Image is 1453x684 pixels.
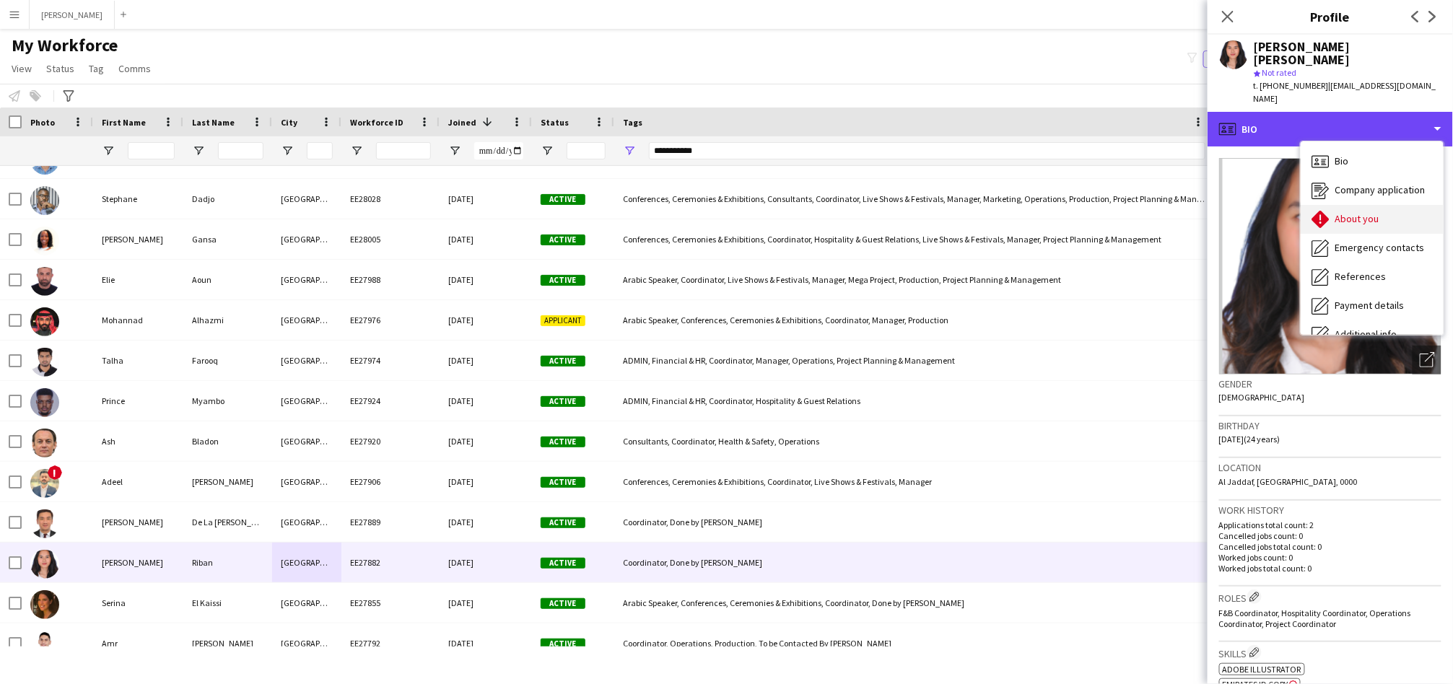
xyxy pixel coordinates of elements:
[1413,346,1441,374] div: Open photos pop-in
[93,462,183,501] div: Adeel
[30,307,59,336] img: Mohannad Alhazmi
[272,462,341,501] div: [GEOGRAPHIC_DATA], [GEOGRAPHIC_DATA]
[272,543,341,582] div: [GEOGRAPHIC_DATA]
[1208,7,1453,26] h3: Profile
[272,179,341,219] div: [GEOGRAPHIC_DATA]
[83,59,110,78] a: Tag
[30,429,59,457] img: Ash Bladon
[93,381,183,421] div: Prince
[272,583,341,623] div: [GEOGRAPHIC_DATA]
[1219,519,1441,530] p: Applications total count: 2
[440,623,532,663] div: [DATE]
[350,144,363,157] button: Open Filter Menu
[541,639,585,649] span: Active
[93,341,183,380] div: Talha
[281,144,294,157] button: Open Filter Menu
[30,267,59,296] img: Elie Aoun
[614,260,1214,299] div: Arabic Speaker, Coordinator, Live Shows & Festivals, Manager, Mega Project, Production, Project P...
[1219,377,1441,390] h3: Gender
[46,62,74,75] span: Status
[6,59,38,78] a: View
[183,260,272,299] div: Aoun
[1301,176,1444,205] div: Company application
[614,583,1214,623] div: Arabic Speaker, Conferences, Ceremonies & Exhibitions, Coordinator, Done by [PERSON_NAME]
[614,300,1214,340] div: Arabic Speaker, Conferences, Ceremonies & Exhibitions, Coordinator, Manager, Production
[183,341,272,380] div: Farooq
[60,87,77,105] app-action-btn: Advanced filters
[1219,563,1441,574] p: Worked jobs total count: 0
[118,62,151,75] span: Comms
[1335,154,1349,167] span: Bio
[30,186,59,215] img: Stephane Dadjo
[440,583,532,623] div: [DATE]
[341,583,440,623] div: EE27855
[341,179,440,219] div: EE28028
[93,300,183,340] div: Mohannad
[1219,419,1441,432] h3: Birthday
[1335,241,1425,254] span: Emergency contacts
[541,356,585,367] span: Active
[440,543,532,582] div: [DATE]
[614,219,1214,259] div: Conferences, Ceremonies & Exhibitions, Coordinator, Hospitality & Guest Relations, Live Shows & F...
[1219,434,1280,444] span: [DATE] (24 years)
[1301,291,1444,320] div: Payment details
[272,219,341,259] div: [GEOGRAPHIC_DATA]
[614,421,1214,461] div: Consultants, Coordinator, Health & Safety, Operations
[341,462,440,501] div: EE27906
[183,502,272,542] div: De La [PERSON_NAME]
[623,117,642,128] span: Tags
[1335,299,1405,312] span: Payment details
[341,219,440,259] div: EE28005
[1219,645,1441,660] h3: Skills
[183,462,272,501] div: [PERSON_NAME]
[1335,212,1379,225] span: About you
[93,502,183,542] div: [PERSON_NAME]
[183,583,272,623] div: El Kaissi
[1203,51,1275,68] button: Everyone5,853
[89,62,104,75] span: Tag
[1219,392,1305,403] span: [DEMOGRAPHIC_DATA]
[649,142,1205,159] input: Tags Filter Input
[1219,476,1358,487] span: Al Jaddaf, [GEOGRAPHIC_DATA], 0000
[218,142,263,159] input: Last Name Filter Input
[272,623,341,663] div: [GEOGRAPHIC_DATA]
[1262,67,1297,78] span: Not rated
[183,219,272,259] div: Gansa
[440,179,532,219] div: [DATE]
[614,462,1214,501] div: Conferences, Ceremonies & Exhibitions, Coordinator, Live Shows & Festivals, Manager
[1219,552,1441,563] p: Worked jobs count: 0
[30,550,59,579] img: Miranda Dwipuspa Riban
[183,623,272,663] div: [PERSON_NAME]
[1335,270,1387,283] span: References
[281,117,297,128] span: City
[1219,461,1441,474] h3: Location
[12,35,118,56] span: My Workforce
[183,421,272,461] div: Bladon
[541,234,585,245] span: Active
[12,62,32,75] span: View
[440,260,532,299] div: [DATE]
[1219,158,1441,374] img: Crew avatar or photo
[1301,320,1444,349] div: Additional info
[93,421,183,461] div: Ash
[614,543,1214,582] div: Coordinator, Done by [PERSON_NAME]
[567,142,606,159] input: Status Filter Input
[272,341,341,380] div: [GEOGRAPHIC_DATA]
[448,144,461,157] button: Open Filter Menu
[102,144,115,157] button: Open Filter Menu
[541,396,585,407] span: Active
[1254,40,1441,66] div: [PERSON_NAME] [PERSON_NAME]
[1219,541,1441,552] p: Cancelled jobs total count: 0
[307,142,333,159] input: City Filter Input
[272,381,341,421] div: [GEOGRAPHIC_DATA]
[1335,328,1397,341] span: Additional info
[1301,147,1444,176] div: Bio
[1254,80,1436,104] span: | [EMAIL_ADDRESS][DOMAIN_NAME]
[623,144,636,157] button: Open Filter Menu
[30,227,59,255] img: Annie Gansa
[341,623,440,663] div: EE27792
[93,179,183,219] div: Stephane
[1335,183,1426,196] span: Company application
[541,477,585,488] span: Active
[541,517,585,528] span: Active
